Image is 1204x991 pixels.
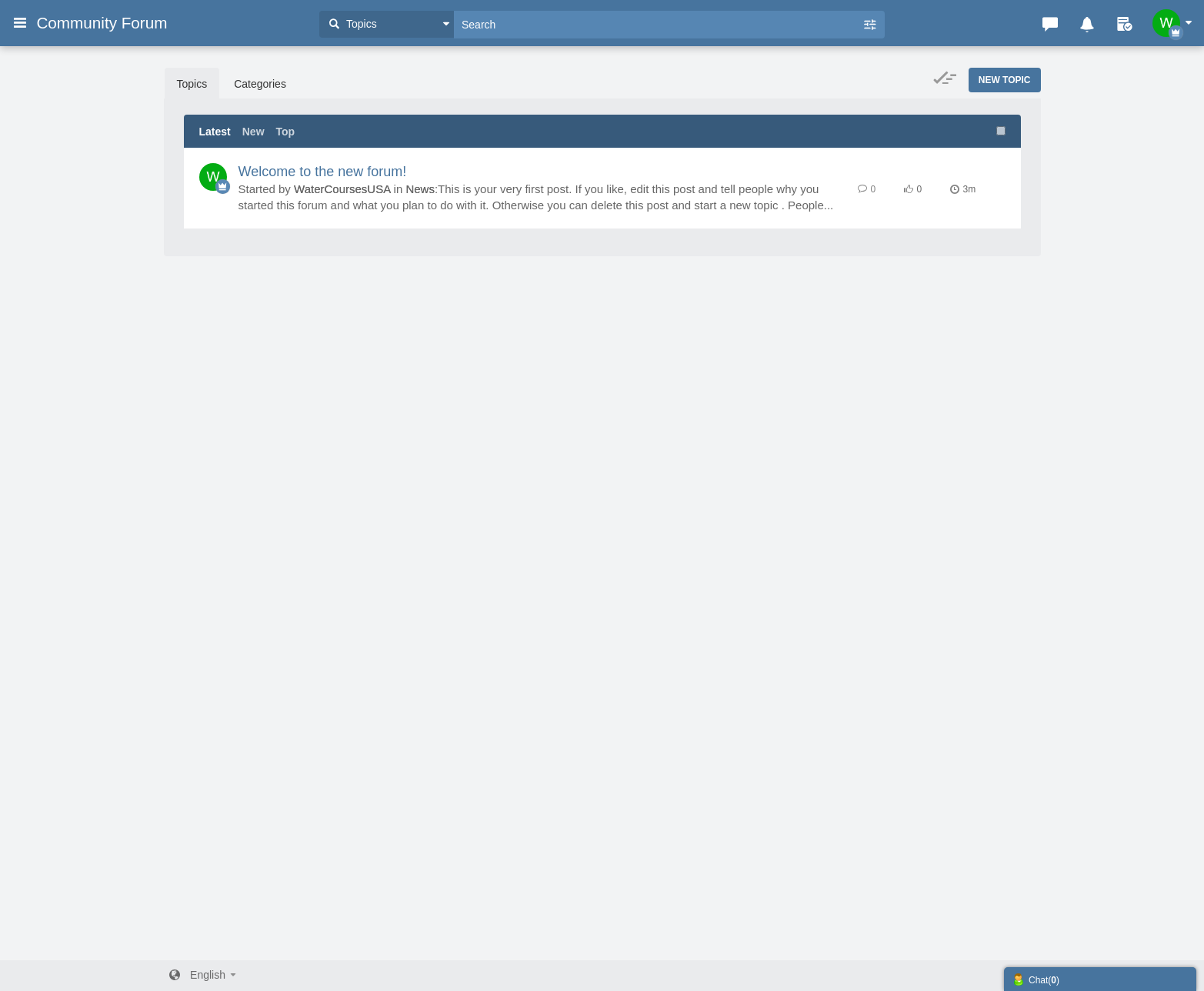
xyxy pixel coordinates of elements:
[917,184,922,195] span: 0
[190,969,225,981] span: English
[199,124,231,139] a: Latest
[1048,975,1059,986] span: ( )
[165,68,220,100] a: Topics
[36,9,312,37] a: Community Forum
[222,68,298,100] a: Categories
[1152,9,1180,37] img: SBHskAAAABklEQVQDACRgyNxdo1ueAAAAAElFTkSuQmCC
[238,164,407,179] a: Welcome to the new forum!
[969,68,1041,92] a: New Topic
[950,184,976,195] time: 3m
[871,184,876,195] span: 0
[36,14,178,32] span: Community Forum
[276,124,295,139] a: Top
[454,11,862,38] input: Search
[319,11,454,38] button: Topics
[242,124,265,139] a: New
[979,75,1031,85] span: New Topic
[1051,975,1056,986] strong: 0
[342,16,377,32] span: Topics
[294,182,390,195] a: WaterCoursesUSA
[199,163,227,191] img: SBHskAAAABklEQVQDACRgyNxdo1ueAAAAAElFTkSuQmCC
[1012,971,1189,987] div: Chat
[405,182,435,195] a: News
